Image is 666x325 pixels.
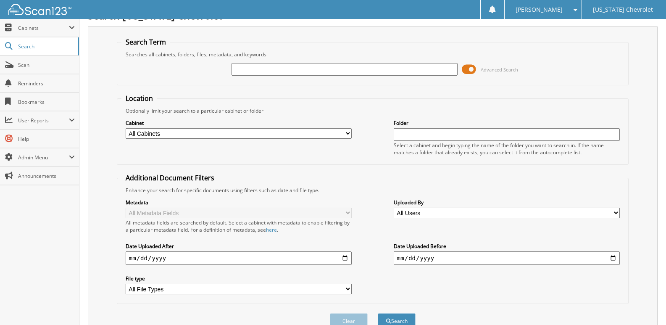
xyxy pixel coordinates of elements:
[126,275,352,282] label: File type
[126,199,352,206] label: Metadata
[394,142,620,156] div: Select a cabinet and begin typing the name of the folder you want to search in. If the name match...
[18,98,75,106] span: Bookmarks
[18,24,69,32] span: Cabinets
[121,94,157,103] legend: Location
[18,61,75,69] span: Scan
[121,107,624,114] div: Optionally limit your search to a particular cabinet or folder
[481,66,518,73] span: Advanced Search
[121,51,624,58] div: Searches all cabinets, folders, files, metadata, and keywords
[121,37,170,47] legend: Search Term
[18,172,75,180] span: Announcements
[121,187,624,194] div: Enhance your search for specific documents using filters such as date and file type.
[18,80,75,87] span: Reminders
[624,285,666,325] iframe: Chat Widget
[18,117,69,124] span: User Reports
[8,4,71,15] img: scan123-logo-white.svg
[126,243,352,250] label: Date Uploaded After
[266,226,277,233] a: here
[394,119,620,127] label: Folder
[18,43,74,50] span: Search
[18,135,75,143] span: Help
[516,7,563,12] span: [PERSON_NAME]
[394,199,620,206] label: Uploaded By
[394,243,620,250] label: Date Uploaded Before
[121,173,218,182] legend: Additional Document Filters
[126,251,352,265] input: start
[126,119,352,127] label: Cabinet
[18,154,69,161] span: Admin Menu
[394,251,620,265] input: end
[593,7,653,12] span: [US_STATE] Chevrolet
[126,219,352,233] div: All metadata fields are searched by default. Select a cabinet with metadata to enable filtering b...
